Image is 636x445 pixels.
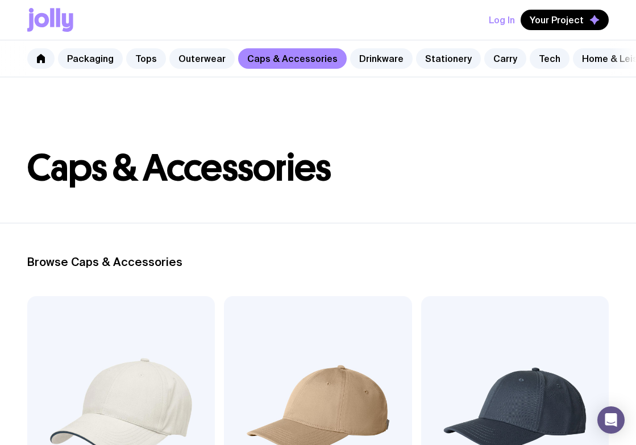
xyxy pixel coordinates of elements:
[169,48,235,69] a: Outerwear
[484,48,526,69] a: Carry
[416,48,481,69] a: Stationery
[27,255,609,269] h2: Browse Caps & Accessories
[126,48,166,69] a: Tops
[238,48,347,69] a: Caps & Accessories
[58,48,123,69] a: Packaging
[27,150,609,186] h1: Caps & Accessories
[530,14,584,26] span: Your Project
[350,48,413,69] a: Drinkware
[521,10,609,30] button: Your Project
[489,10,515,30] button: Log In
[597,406,625,434] div: Open Intercom Messenger
[530,48,570,69] a: Tech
